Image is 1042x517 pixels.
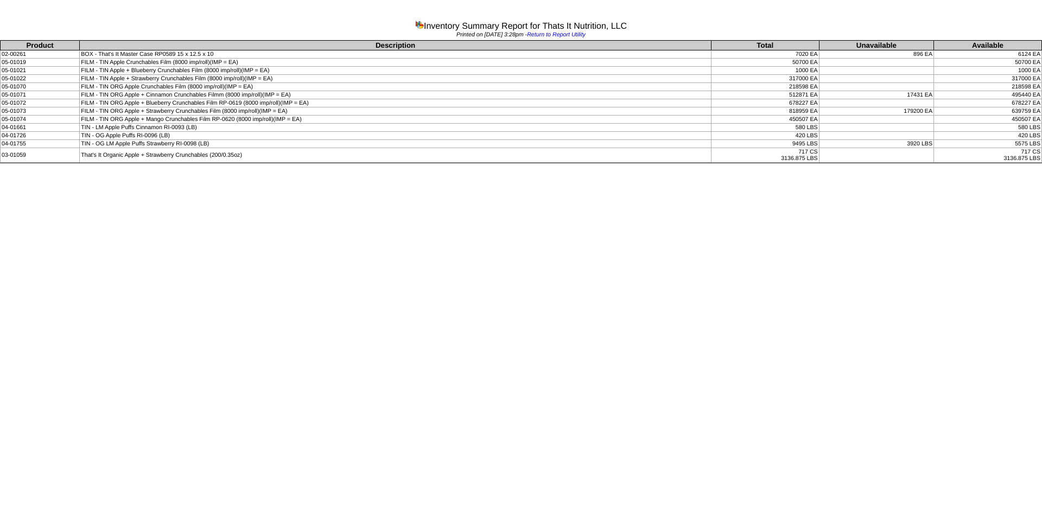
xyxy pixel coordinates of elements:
[711,83,819,91] td: 218598 EA
[934,107,1042,116] td: 639759 EA
[934,41,1042,50] th: Available
[934,148,1042,163] td: 717 CS 3136.875 LBS
[711,148,819,163] td: 717 CS 3136.875 LBS
[711,107,819,116] td: 818959 EA
[819,91,933,99] td: 17431 EA
[1,83,80,91] td: 05-01070
[819,50,933,59] td: 896 EA
[1,41,80,50] th: Product
[934,99,1042,107] td: 678227 EA
[80,107,711,116] td: FILM - TIN ORG Apple + Strawberry Crunchables Film (8000 imp/roll)(IMP = EA)
[934,116,1042,124] td: 450507 EA
[934,140,1042,148] td: 5575 LBS
[80,83,711,91] td: FILM - TIN ORG Apple Crunchables Film (8000 imp/roll)(IMP = EA)
[819,107,933,116] td: 179200 EA
[711,99,819,107] td: 678227 EA
[1,124,80,132] td: 04-01661
[80,41,711,50] th: Description
[711,91,819,99] td: 512871 EA
[934,59,1042,67] td: 50700 EA
[819,140,933,148] td: 3920 LBS
[711,75,819,83] td: 317000 EA
[80,140,711,148] td: TIN - OG LM Apple Puffs Strawberry RI-0098 (LB)
[80,67,711,75] td: FILM - TIN Apple + Blueberry Crunchables Film (8000 imp/roll)(IMP = EA)
[415,20,424,29] img: graph.gif
[80,99,711,107] td: FILM - TIN ORG Apple + Blueberry Crunchables Film RP-0619 (8000 imp/roll)(IMP = EA)
[80,116,711,124] td: FILM - TIN ORG Apple + Mango Crunchables Film RP-0620 (8000 imp/roll)(IMP = EA)
[1,140,80,148] td: 04-01755
[1,107,80,116] td: 05-01073
[1,132,80,140] td: 04-01726
[934,124,1042,132] td: 580 LBS
[711,140,819,148] td: 9495 LBS
[1,148,80,163] td: 03-01059
[1,116,80,124] td: 05-01074
[1,50,80,59] td: 02-00261
[711,124,819,132] td: 580 LBS
[711,67,819,75] td: 1000 EA
[934,132,1042,140] td: 420 LBS
[934,91,1042,99] td: 495440 EA
[711,116,819,124] td: 450507 EA
[1,59,80,67] td: 05-01019
[1,75,80,83] td: 05-01022
[1,67,80,75] td: 05-01021
[934,75,1042,83] td: 317000 EA
[1,91,80,99] td: 05-01071
[934,50,1042,59] td: 6124 EA
[80,148,711,163] td: That's It Organic Apple + Strawberry Crunchables (200/0.35oz)
[80,91,711,99] td: FILM - TIN ORG Apple + Cinnamon Crunchables Filmm (8000 imp/roll)(IMP = EA)
[711,132,819,140] td: 420 LBS
[527,31,586,38] a: Return to Report Utility
[819,41,933,50] th: Unavailable
[80,75,711,83] td: FILM - TIN Apple + Strawberry Crunchables Film (8000 imp/roll)(IMP = EA)
[711,50,819,59] td: 7020 EA
[80,50,711,59] td: BOX - That's It Master Case RP0589 15 x 12.5 x 10
[934,83,1042,91] td: 218598 EA
[80,59,711,67] td: FILM - TIN Apple Crunchables Film (8000 imp/roll)(IMP = EA)
[711,41,819,50] th: Total
[80,124,711,132] td: TIN - LM Apple Puffs Cinnamon RI-0093 (LB)
[1,99,80,107] td: 05-01072
[711,59,819,67] td: 50700 EA
[80,132,711,140] td: TIN - OG Apple Puffs RI-0096 (LB)
[934,67,1042,75] td: 1000 EA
